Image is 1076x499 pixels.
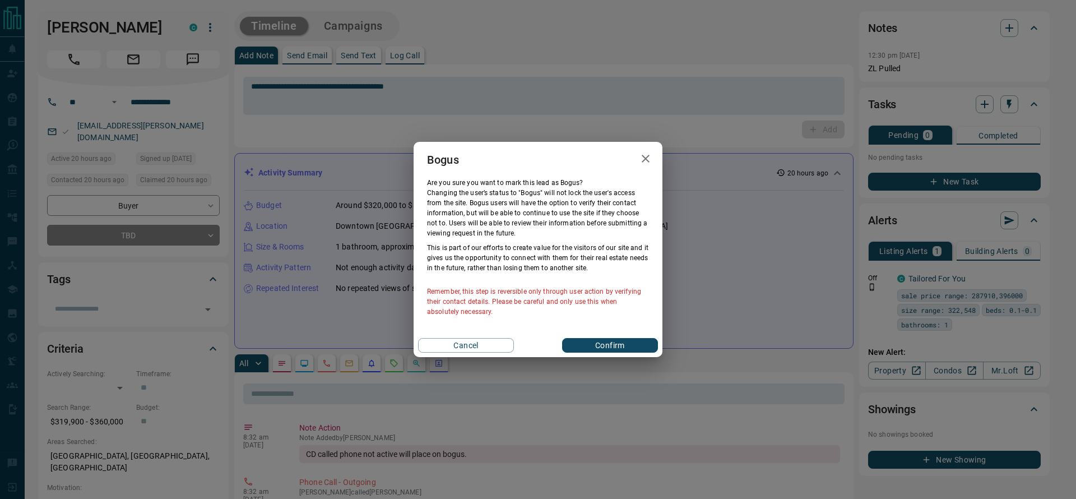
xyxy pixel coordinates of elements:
p: Are you sure you want to mark this lead as Bogus ? [427,178,649,188]
p: Changing the user’s status to "Bogus" will not lock the user's access from the site. Bogus users ... [427,188,649,238]
p: This is part of our efforts to create value for the visitors of our site and it gives us the oppo... [427,243,649,273]
button: Confirm [562,338,658,353]
button: Cancel [418,338,514,353]
p: Remember, this step is reversible only through user action by verifying their contact details. Pl... [427,287,649,317]
h2: Bogus [414,142,472,178]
